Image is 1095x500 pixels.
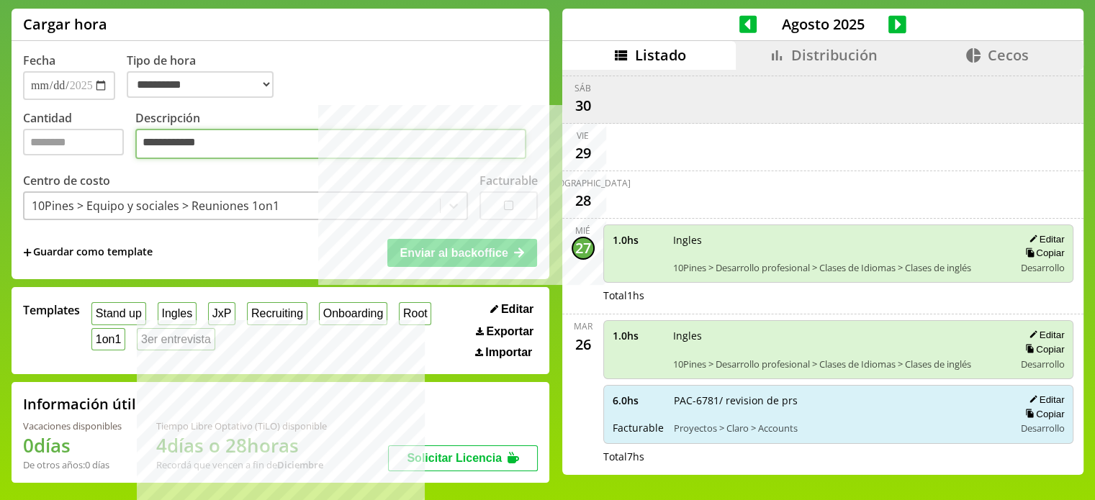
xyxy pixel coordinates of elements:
[673,358,1004,371] span: 10Pines > Desarrollo profesional > Clases de Idiomas > Clases de inglés
[479,173,538,188] label: Facturable
[388,445,538,471] button: Solicitar Licencia
[791,45,878,65] span: Distribución
[486,302,538,317] button: Editar
[319,302,387,324] button: Onboarding
[1021,408,1064,420] button: Copiar
[536,177,631,189] div: [DEMOGRAPHIC_DATA]
[1020,261,1064,274] span: Desarrollo
[23,110,135,163] label: Cantidad
[575,224,590,237] div: mié
[988,45,1029,65] span: Cecos
[387,239,537,266] button: Enviar al backoffice
[399,302,431,324] button: Root
[635,45,686,65] span: Listado
[23,419,122,432] div: Vacaciones disponibles
[472,324,538,339] button: Exportar
[603,450,1074,463] div: Total 7 hs
[1021,247,1064,259] button: Copiar
[135,110,538,163] label: Descripción
[23,432,122,458] h1: 0 días
[501,303,533,316] span: Editar
[674,394,1004,407] span: PAC-6781/ revision de prs
[1024,233,1064,245] button: Editar
[23,394,136,414] h2: Información útil
[673,261,1004,274] span: 10Pines > Desarrollo profesional > Clases de Idiomas > Clases de inglés
[91,328,125,350] button: 1on1
[23,129,124,155] input: Cantidad
[91,302,146,324] button: Stand up
[1020,422,1064,435] span: Desarrollo
[158,302,197,324] button: Ingles
[613,421,664,435] span: Facturable
[486,325,533,338] span: Exportar
[156,458,327,471] div: Recordá que vencen a fin de
[572,142,595,165] div: 29
[137,328,215,350] button: 3er entrevista
[1024,329,1064,341] button: Editar
[247,302,307,324] button: Recruiting
[407,452,502,464] span: Solicitar Licencia
[23,458,122,471] div: De otros años: 0 días
[757,14,888,34] span: Agosto 2025
[23,173,110,188] label: Centro de costo
[23,14,107,34] h1: Cargar hora
[127,53,285,100] label: Tipo de hora
[572,189,595,212] div: 28
[277,458,323,471] b: Diciembre
[562,70,1083,473] div: scrollable content
[485,346,532,359] span: Importar
[23,245,153,260] span: +Guardar como template
[23,53,55,68] label: Fecha
[127,71,274,98] select: Tipo de hora
[208,302,235,324] button: JxP
[1024,394,1064,406] button: Editar
[400,247,508,259] span: Enviar al backoffice
[23,245,32,260] span: +
[156,419,327,432] div: Tiempo Libre Optativo (TiLO) disponible
[574,320,592,332] div: mar
[135,129,526,159] textarea: Descripción
[572,237,595,260] div: 27
[574,82,591,94] div: sáb
[1020,358,1064,371] span: Desarrollo
[572,332,595,355] div: 26
[613,329,663,342] span: 1.0 hs
[572,94,595,117] div: 30
[156,432,327,458] h1: 4 días o 28 horas
[1021,343,1064,355] button: Copiar
[577,129,589,142] div: vie
[603,288,1074,302] div: Total 1 hs
[613,233,663,247] span: 1.0 hs
[673,233,1004,247] span: Ingles
[23,302,80,318] span: Templates
[673,329,1004,342] span: Ingles
[613,394,664,407] span: 6.0 hs
[674,422,1004,435] span: Proyectos > Claro > Accounts
[32,198,279,214] div: 10Pines > Equipo y sociales > Reuniones 1on1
